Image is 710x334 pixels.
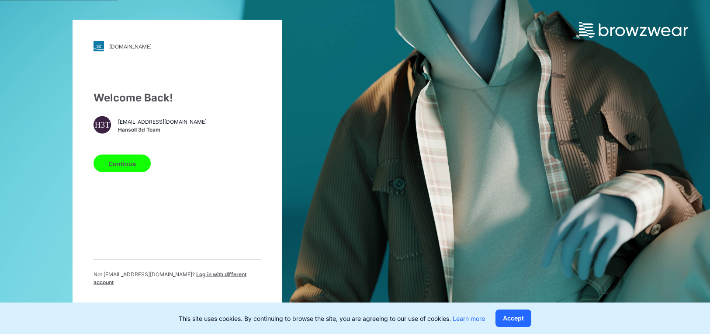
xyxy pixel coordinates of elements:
a: [DOMAIN_NAME] [94,41,261,52]
button: Accept [495,310,531,327]
img: browzwear-logo.73288ffb.svg [579,22,688,38]
a: Learn more [453,315,485,322]
span: Hansoll 3d Team [118,125,207,133]
div: Welcome Back! [94,90,261,106]
p: Not [EMAIL_ADDRESS][DOMAIN_NAME] ? [94,271,261,286]
p: This site uses cookies. By continuing to browse the site, you are agreeing to our use of cookies. [179,314,485,323]
div: H3T [94,116,111,134]
div: [DOMAIN_NAME] [109,43,152,49]
span: [EMAIL_ADDRESS][DOMAIN_NAME] [118,118,207,125]
button: Continue [94,155,151,172]
img: svg+xml;base64,PHN2ZyB3aWR0aD0iMjgiIGhlaWdodD0iMjgiIHZpZXdCb3g9IjAgMCAyOCAyOCIgZmlsbD0ibm9uZSIgeG... [94,41,104,52]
